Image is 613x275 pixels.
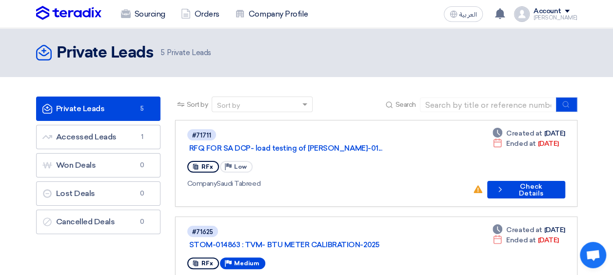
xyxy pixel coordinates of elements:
img: profile_test.png [514,6,530,22]
span: العربية [459,11,477,18]
a: Lost Deals0 [36,181,160,206]
h2: Private Leads [57,43,154,63]
span: Private Leads [161,47,211,59]
a: Sourcing [113,3,173,25]
span: Company [187,179,217,188]
span: Ended at [506,235,535,245]
div: Sort by [217,100,240,111]
span: RFx [201,260,213,267]
img: Teradix logo [36,6,101,20]
div: #71711 [192,132,211,138]
div: Open chat [580,242,606,268]
span: Search [395,99,415,110]
div: Account [534,7,561,16]
div: #71625 [192,229,213,235]
div: [DATE] [493,128,565,138]
span: Medium [234,260,259,267]
span: Ended at [506,138,535,149]
span: RFx [201,163,213,170]
div: [DATE] [493,225,565,235]
a: RFQ FOR SA DCP- load testing of [PERSON_NAME]-01... [189,144,433,153]
span: Sort by [187,99,208,110]
span: 5 [161,48,165,57]
a: Company Profile [227,3,316,25]
span: Created at [506,128,542,138]
span: 0 [137,189,148,198]
input: Search by title or reference number [420,98,556,112]
span: 0 [137,217,148,227]
a: STOM-014863 : TVM- BTU METER CALIBRATION-2025 [189,240,433,249]
div: Saudi Tabreed [187,178,465,189]
div: [DATE] [493,235,558,245]
button: Check Details [487,181,565,198]
a: Orders [173,3,227,25]
span: 0 [137,160,148,170]
button: العربية [444,6,483,22]
div: [PERSON_NAME] [534,15,577,20]
a: Private Leads5 [36,97,160,121]
a: Accessed Leads1 [36,125,160,149]
span: 5 [137,104,148,114]
a: Won Deals0 [36,153,160,177]
span: Created at [506,225,542,235]
div: [DATE] [493,138,558,149]
span: Low [234,163,247,170]
span: 1 [137,132,148,142]
a: Cancelled Deals0 [36,210,160,234]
